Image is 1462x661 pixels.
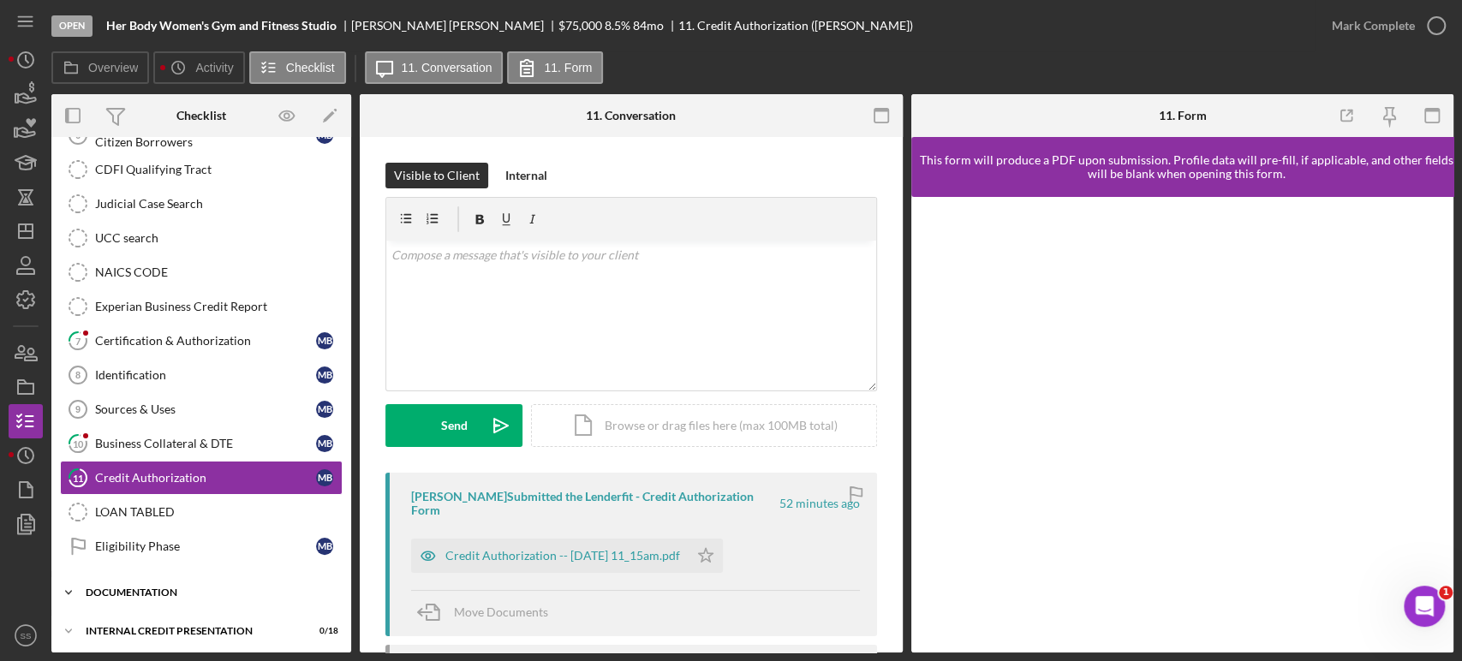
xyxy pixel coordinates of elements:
[316,401,333,418] div: M B
[249,51,346,84] button: Checklist
[445,549,680,563] div: Credit Authorization -- [DATE] 11_15am.pdf
[60,187,343,221] a: Judicial Case Search
[394,163,480,188] div: Visible to Client
[153,51,244,84] button: Activity
[316,332,333,349] div: M B
[441,404,468,447] div: Send
[507,51,603,84] button: 11. Form
[21,631,32,640] text: SS
[60,358,343,392] a: 8IdentificationMB
[385,163,488,188] button: Visible to Client
[60,221,343,255] a: UCC search
[60,392,343,426] a: 9Sources & UsesMB
[678,19,913,33] div: 11. Credit Authorization ([PERSON_NAME])
[60,152,343,187] a: CDFI Qualifying Tract
[95,334,316,348] div: Certification & Authorization
[75,335,81,346] tspan: 7
[51,51,149,84] button: Overview
[60,324,343,358] a: 7Certification & AuthorizationMB
[60,529,343,563] a: Eligibility PhaseMB
[454,604,548,619] span: Move Documents
[411,539,723,573] button: Credit Authorization -- [DATE] 11_15am.pdf
[544,61,592,74] label: 11. Form
[307,626,338,636] div: 0 / 18
[73,438,84,449] tspan: 10
[95,402,316,416] div: Sources & Uses
[9,618,43,652] button: SS
[316,469,333,486] div: M B
[95,300,342,313] div: Experian Business Credit Report
[60,495,343,529] a: LOAN TABLED
[1332,9,1415,43] div: Mark Complete
[86,626,295,636] div: Internal Credit Presentation
[51,15,92,37] div: Open
[402,61,492,74] label: 11. Conversation
[60,255,343,289] a: NAICS CODE
[95,231,342,245] div: UCC search
[75,404,81,414] tspan: 9
[385,404,522,447] button: Send
[605,19,630,33] div: 8.5 %
[411,591,565,634] button: Move Documents
[1315,9,1453,43] button: Mark Complete
[60,289,343,324] a: Experian Business Credit Report
[176,109,226,122] div: Checklist
[505,163,547,188] div: Internal
[1404,586,1445,627] iframe: Intercom live chat
[920,153,1454,181] div: This form will produce a PDF upon submission. Profile data will pre-fill, if applicable, and othe...
[586,109,676,122] div: 11. Conversation
[195,61,233,74] label: Activity
[316,538,333,555] div: M B
[95,539,316,553] div: Eligibility Phase
[106,19,337,33] b: Her Body Women's Gym and Fitness Studio
[60,461,343,495] a: 11Credit AuthorizationMB
[95,265,342,279] div: NAICS CODE
[95,437,316,450] div: Business Collateral & DTE
[73,472,83,483] tspan: 11
[316,366,333,384] div: M B
[95,163,342,176] div: CDFI Qualifying Tract
[633,19,664,33] div: 84 mo
[365,51,504,84] button: 11. Conversation
[316,435,333,452] div: M B
[928,214,1439,635] iframe: Lenderfit form
[95,505,342,519] div: LOAN TABLED
[497,163,556,188] button: Internal
[88,61,138,74] label: Overview
[86,587,330,598] div: documentation
[411,490,777,517] div: [PERSON_NAME] Submitted the Lenderfit - Credit Authorization Form
[779,497,860,510] time: 2025-10-03 15:15
[75,370,81,380] tspan: 8
[95,471,316,485] div: Credit Authorization
[95,368,316,382] div: Identification
[558,18,602,33] span: $75,000
[1158,109,1206,122] div: 11. Form
[351,19,558,33] div: [PERSON_NAME] [PERSON_NAME]
[95,197,342,211] div: Judicial Case Search
[60,426,343,461] a: 10Business Collateral & DTEMB
[286,61,335,74] label: Checklist
[1439,586,1453,599] span: 1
